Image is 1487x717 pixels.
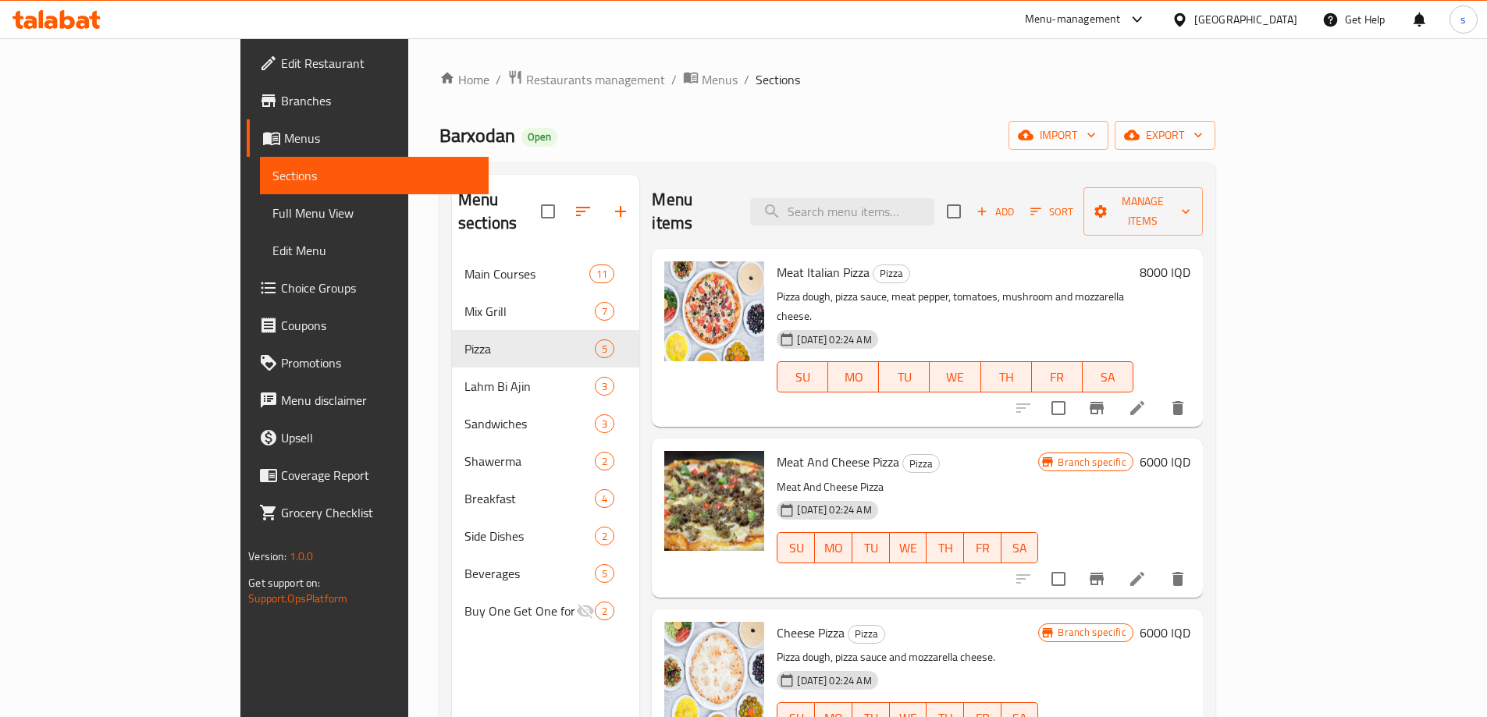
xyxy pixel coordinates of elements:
[933,537,958,559] span: TH
[260,157,489,194] a: Sections
[1026,200,1077,224] button: Sort
[777,361,828,392] button: SU
[281,428,476,447] span: Upsell
[1159,560,1197,598] button: delete
[272,166,476,185] span: Sections
[1140,622,1190,644] h6: 6000 IQD
[595,564,614,583] div: items
[873,264,909,282] span: Pizza
[756,70,800,89] span: Sections
[1115,121,1215,150] button: export
[859,537,884,559] span: TU
[671,70,677,89] li: /
[970,537,995,559] span: FR
[821,537,846,559] span: MO
[247,419,489,456] a: Upsell
[596,379,614,394] span: 3
[590,267,614,282] span: 11
[828,361,879,392] button: MO
[777,450,899,474] span: Meat And Cheese Pizza
[1194,11,1297,28] div: [GEOGRAPHIC_DATA]
[247,344,489,382] a: Promotions
[507,69,665,90] a: Restaurants management
[1042,563,1075,595] span: Select to update
[595,302,614,321] div: items
[1032,361,1083,392] button: FR
[247,456,489,494] a: Coverage Report
[452,293,639,330] div: Mix Grill7
[248,546,286,566] span: Version:
[1042,392,1075,424] span: Select to update
[464,377,595,396] span: Lahm Bi Ajin
[596,492,614,506] span: 4
[248,588,347,609] a: Support.OpsPlatform
[664,261,764,361] img: Meat Italian Pizza
[260,232,489,269] a: Edit Menu
[284,129,476,147] span: Menus
[596,604,614,619] span: 2
[1078,389,1115,427] button: Branch-specific-item
[260,194,489,232] a: Full Menu View
[452,405,639,442] div: Sandwiches3
[896,537,921,559] span: WE
[1460,11,1466,28] span: s
[521,130,557,144] span: Open
[452,517,639,555] div: Side Dishes2
[496,70,501,89] li: /
[532,195,564,228] span: Select all sections
[974,203,1016,221] span: Add
[890,532,927,563] button: WE
[1030,203,1073,221] span: Sort
[521,128,557,147] div: Open
[464,527,595,545] span: Side Dishes
[873,264,910,283] div: Pizza
[964,532,1001,563] button: FR
[452,249,639,636] nav: Menu sections
[1020,200,1083,224] span: Sort items
[452,442,639,480] div: Shawerma2
[1009,121,1108,150] button: import
[595,527,614,545] div: items
[464,602,576,620] span: Buy One Get One for Free
[290,546,314,566] span: 1.0.0
[1140,451,1190,473] h6: 6000 IQD
[281,316,476,335] span: Coupons
[1038,366,1076,389] span: FR
[596,566,614,581] span: 5
[1083,361,1133,392] button: SA
[852,532,890,563] button: TU
[281,54,476,73] span: Edit Restaurant
[936,366,974,389] span: WE
[247,269,489,307] a: Choice Groups
[903,455,939,473] span: Pizza
[464,264,589,283] span: Main Courses
[1078,560,1115,598] button: Branch-specific-item
[1051,455,1132,470] span: Branch specific
[1127,126,1203,145] span: export
[596,304,614,319] span: 7
[1083,187,1203,236] button: Manage items
[784,366,822,389] span: SU
[777,477,1038,497] p: Meat And Cheese Pizza
[1128,570,1147,588] a: Edit menu item
[452,555,639,592] div: Beverages5
[602,193,639,230] button: Add section
[784,537,809,559] span: SU
[744,70,749,89] li: /
[683,69,738,90] a: Menus
[247,44,489,82] a: Edit Restaurant
[272,241,476,260] span: Edit Menu
[281,466,476,485] span: Coverage Report
[879,361,930,392] button: TU
[777,532,815,563] button: SU
[596,529,614,544] span: 2
[777,621,845,644] span: Cheese Pizza
[1001,532,1039,563] button: SA
[596,454,614,469] span: 2
[564,193,602,230] span: Sort sections
[452,255,639,293] div: Main Courses11
[970,200,1020,224] span: Add item
[526,70,665,89] span: Restaurants management
[596,342,614,357] span: 5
